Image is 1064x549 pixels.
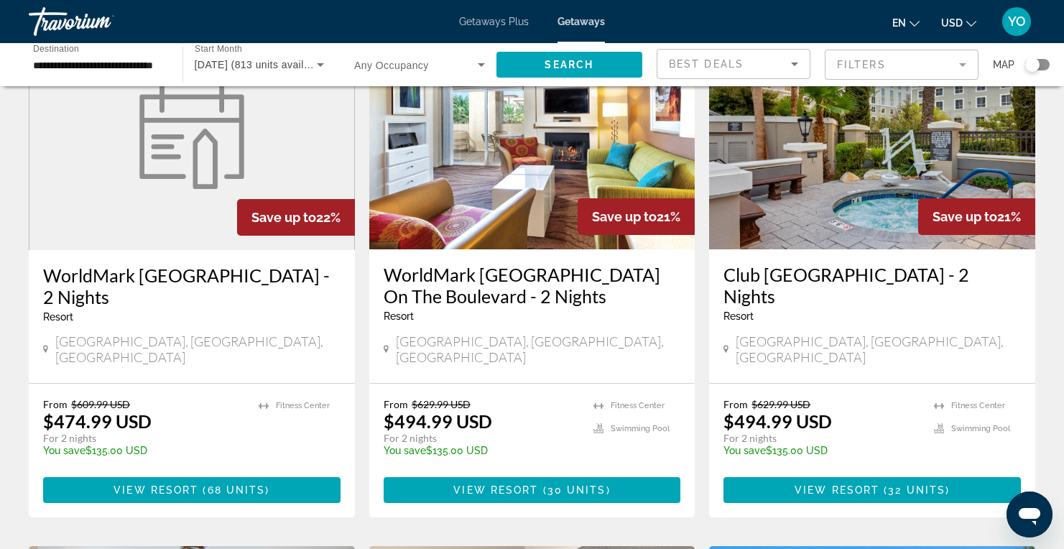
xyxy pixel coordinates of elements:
[592,209,657,224] span: Save up to
[459,16,529,27] a: Getaways Plus
[723,477,1021,503] button: View Resort(32 units)
[43,311,73,323] span: Resort
[1008,14,1026,29] span: YO
[195,59,328,70] span: [DATE] (813 units available)
[384,310,414,322] span: Resort
[723,445,766,456] span: You save
[71,398,130,410] span: $609.99 USD
[208,484,266,496] span: 68 units
[545,59,593,70] span: Search
[1007,492,1053,538] iframe: Button to launch messaging window
[251,210,316,225] span: Save up to
[611,424,670,433] span: Swimming Pool
[736,333,1021,365] span: [GEOGRAPHIC_DATA], [GEOGRAPHIC_DATA], [GEOGRAPHIC_DATA]
[723,410,832,432] p: $494.99 USD
[558,16,605,27] a: Getaways
[723,264,1021,307] a: Club [GEOGRAPHIC_DATA] - 2 Nights
[951,401,1005,410] span: Fitness Center
[723,310,754,322] span: Resort
[723,432,920,445] p: For 2 nights
[354,60,429,71] span: Any Occupancy
[951,424,1010,433] span: Swimming Pool
[114,484,198,496] span: View Resort
[751,398,810,410] span: $629.99 USD
[384,410,492,432] p: $494.99 USD
[669,58,744,70] span: Best Deals
[43,398,68,410] span: From
[669,55,798,73] mat-select: Sort by
[496,52,643,78] button: Search
[709,19,1035,249] img: 6052O01X.jpg
[384,398,408,410] span: From
[369,19,695,249] img: 7604I01X.jpg
[538,484,610,496] span: ( )
[998,6,1035,37] button: User Menu
[43,477,341,503] button: View Resort(68 units)
[611,401,665,410] span: Fitness Center
[547,484,606,496] span: 30 units
[918,198,1035,235] div: 21%
[43,410,152,432] p: $474.99 USD
[412,398,471,410] span: $629.99 USD
[578,198,695,235] div: 21%
[33,44,79,53] span: Destination
[453,484,538,496] span: View Resort
[723,445,920,456] p: $135.00 USD
[43,264,341,308] a: WorldMark [GEOGRAPHIC_DATA] - 2 Nights
[384,445,426,456] span: You save
[131,81,253,189] img: week.svg
[993,55,1014,75] span: Map
[195,45,242,54] span: Start Month
[198,484,269,496] span: ( )
[879,484,950,496] span: ( )
[43,445,244,456] p: $135.00 USD
[825,49,979,80] button: Filter
[43,445,85,456] span: You save
[941,12,976,33] button: Change currency
[384,432,580,445] p: For 2 nights
[384,445,580,456] p: $135.00 USD
[892,12,920,33] button: Change language
[941,17,963,29] span: USD
[396,333,681,365] span: [GEOGRAPHIC_DATA], [GEOGRAPHIC_DATA], [GEOGRAPHIC_DATA]
[43,432,244,445] p: For 2 nights
[933,209,997,224] span: Save up to
[237,199,355,236] div: 22%
[29,3,172,40] a: Travorium
[384,264,681,307] a: WorldMark [GEOGRAPHIC_DATA] On The Boulevard - 2 Nights
[888,484,945,496] span: 32 units
[795,484,879,496] span: View Resort
[55,333,341,365] span: [GEOGRAPHIC_DATA], [GEOGRAPHIC_DATA], [GEOGRAPHIC_DATA]
[276,401,330,410] span: Fitness Center
[892,17,906,29] span: en
[384,477,681,503] button: View Resort(30 units)
[723,398,748,410] span: From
